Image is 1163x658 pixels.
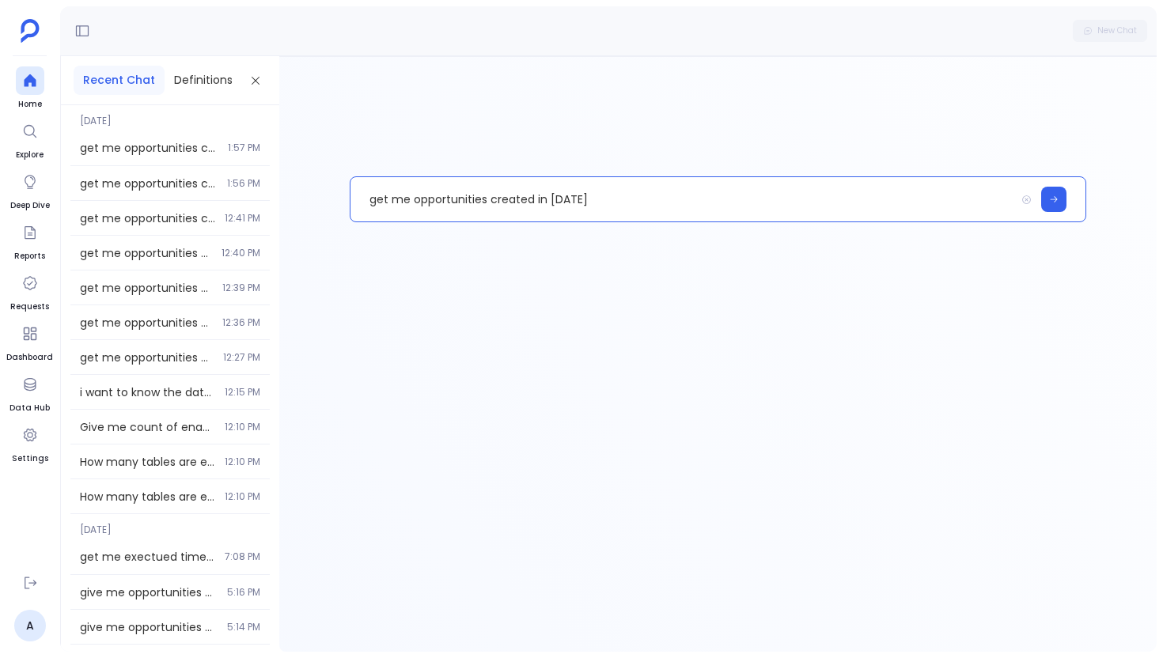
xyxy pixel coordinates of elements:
[70,105,270,127] span: [DATE]
[225,386,260,399] span: 12:15 PM
[225,550,260,563] span: 7:08 PM
[222,247,260,259] span: 12:40 PM
[16,117,44,161] a: Explore
[225,490,260,503] span: 12:10 PM
[227,586,260,599] span: 5:16 PM
[70,514,270,536] span: [DATE]
[9,370,50,414] a: Data Hub
[225,212,260,225] span: 12:41 PM
[6,320,53,364] a: Dashboard
[10,301,49,313] span: Requests
[14,250,45,263] span: Reports
[222,282,260,294] span: 12:39 PM
[80,384,215,400] span: i want to know the datasources available and can you list me the total tables enabled
[12,421,48,465] a: Settings
[80,350,214,365] span: get me opportunities created in 2022
[6,351,53,364] span: Dashboard
[80,454,215,470] span: How many tables are enabled?
[10,199,50,212] span: Deep Dive
[80,419,215,435] span: Give me count of enabled tables
[80,245,212,261] span: get me opportunities created in 2022
[223,351,260,364] span: 12:27 PM
[80,489,215,505] span: How many tables are enabled?
[80,140,218,156] span: get me opportunities created in 2022
[165,66,242,95] button: Definitions
[350,179,1015,220] p: get me opportunities created in [DATE]
[74,66,165,95] button: Recent Chat
[80,280,213,296] span: get me opportunities created in 2022
[21,19,40,43] img: petavue logo
[80,584,218,600] span: give me opportunities closed in the last year and also give the account associated with the oppor...
[10,269,49,313] a: Requests
[16,149,44,161] span: Explore
[14,218,45,263] a: Reports
[227,621,260,633] span: 5:14 PM
[222,316,260,329] span: 12:36 PM
[225,456,260,468] span: 12:10 PM
[225,421,260,433] span: 12:10 PM
[12,452,48,465] span: Settings
[227,177,260,190] span: 1:56 PM
[228,142,260,154] span: 1:57 PM
[16,98,44,111] span: Home
[16,66,44,111] a: Home
[80,549,215,565] span: get me exectued time in llm summary table
[80,176,218,191] span: get me opportunities created in 2022
[80,315,213,331] span: get me opportunities created in 2022
[14,610,46,641] a: A
[10,168,50,212] a: Deep Dive
[9,402,50,414] span: Data Hub
[80,619,218,635] span: give me opportunities closed in the last year and also give the account associated with the oppor...
[80,210,215,226] span: get me opportunities created in 2022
